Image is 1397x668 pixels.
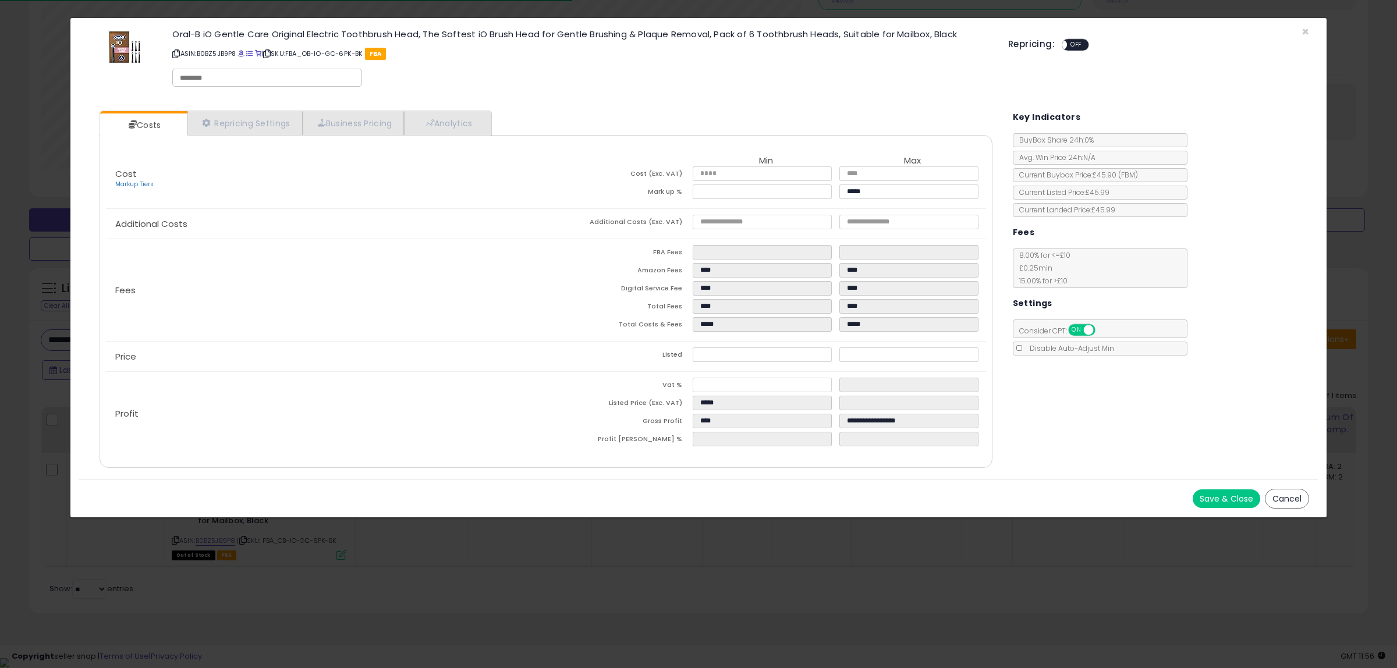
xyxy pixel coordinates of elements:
[108,30,143,65] img: 41ZIYijeYFL._SL60_.jpg
[1024,343,1114,353] span: Disable Auto-Adjust Min
[546,184,693,202] td: Mark up %
[106,409,546,418] p: Profit
[546,299,693,317] td: Total Fees
[238,49,244,58] a: BuyBox page
[1069,325,1084,335] span: ON
[1013,187,1109,197] span: Current Listed Price: £45.99
[1013,296,1052,311] h5: Settings
[839,156,986,166] th: Max
[115,180,154,189] a: Markup Tiers
[172,30,991,38] h3: Oral-B iO Gentle Care Original Electric Toothbrush Head, The Softest iO Brush Head for Gentle Bru...
[1013,250,1070,286] span: 8.00 % for <= £10
[546,414,693,432] td: Gross Profit
[546,317,693,335] td: Total Costs & Fees
[1093,170,1138,180] span: £45.90
[1302,23,1309,40] span: ×
[1067,40,1086,50] span: OFF
[1118,170,1138,180] span: ( FBM )
[255,49,261,58] a: Your listing only
[1013,276,1068,286] span: 15.00 % for > £10
[693,156,839,166] th: Min
[1093,325,1112,335] span: OFF
[546,263,693,281] td: Amazon Fees
[365,48,387,60] span: FBA
[172,44,991,63] p: ASIN: B0BZ5JB9P8 | SKU: FBA_OB-IO-GC-6PK-BK
[100,113,186,137] a: Costs
[1013,326,1111,336] span: Consider CPT:
[1013,170,1138,180] span: Current Buybox Price:
[546,378,693,396] td: Vat %
[106,219,546,229] p: Additional Costs
[1013,152,1095,162] span: Avg. Win Price 24h: N/A
[546,281,693,299] td: Digital Service Fee
[187,111,303,135] a: Repricing Settings
[404,111,490,135] a: Analytics
[546,347,693,365] td: Listed
[106,169,546,189] p: Cost
[1008,40,1055,49] h5: Repricing:
[546,432,693,450] td: Profit [PERSON_NAME] %
[546,396,693,414] td: Listed Price (Exc. VAT)
[106,286,546,295] p: Fees
[1013,225,1035,240] h5: Fees
[1265,489,1309,509] button: Cancel
[1013,110,1081,125] h5: Key Indicators
[106,352,546,361] p: Price
[1013,205,1115,215] span: Current Landed Price: £45.99
[303,111,405,135] a: Business Pricing
[1193,489,1260,508] button: Save & Close
[546,215,693,233] td: Additional Costs (Exc. VAT)
[546,166,693,184] td: Cost (Exc. VAT)
[1013,135,1094,145] span: BuyBox Share 24h: 0%
[246,49,253,58] a: All offer listings
[1013,263,1052,273] span: £0.25 min
[546,245,693,263] td: FBA Fees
